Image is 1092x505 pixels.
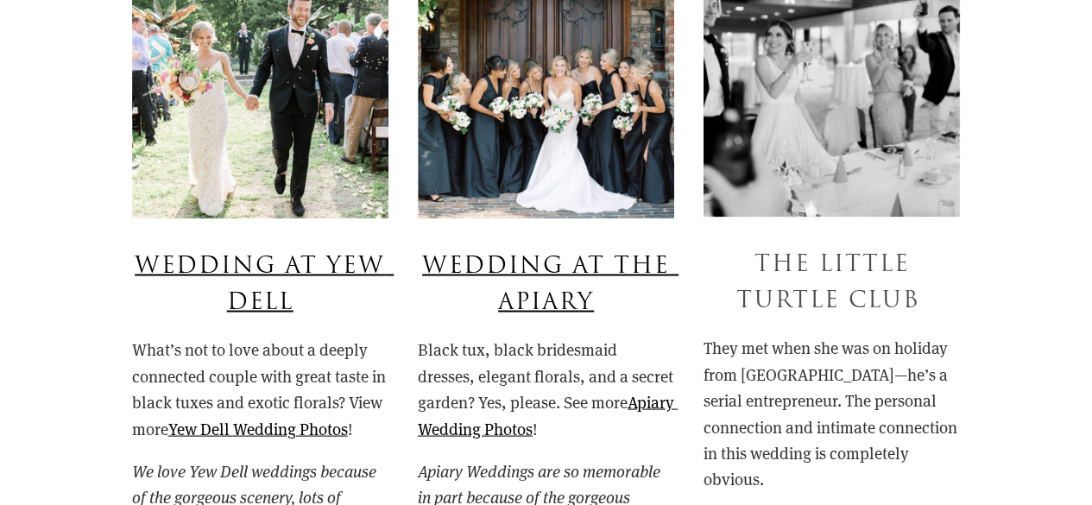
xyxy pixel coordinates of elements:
[422,249,679,318] a: Wedding At The Apiary
[168,417,348,439] a: Yew Dell Wedding Photos
[132,336,388,441] p: What’s not to love about a deeply connected couple with great taste in black tuxes and exotic flo...
[735,247,919,316] a: The Little Turtle Club
[418,336,674,441] p: Black tux, black bridesmaid dresses, elegant florals, and a secret garden? Yes, please. See more !
[418,390,678,438] a: Apiary Wedding Photos
[704,334,960,491] p: They met when she was on holiday from [GEOGRAPHIC_DATA]—he’s a serial entrepreneur. The personal ...
[135,249,394,318] a: Wedding at Yew Dell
